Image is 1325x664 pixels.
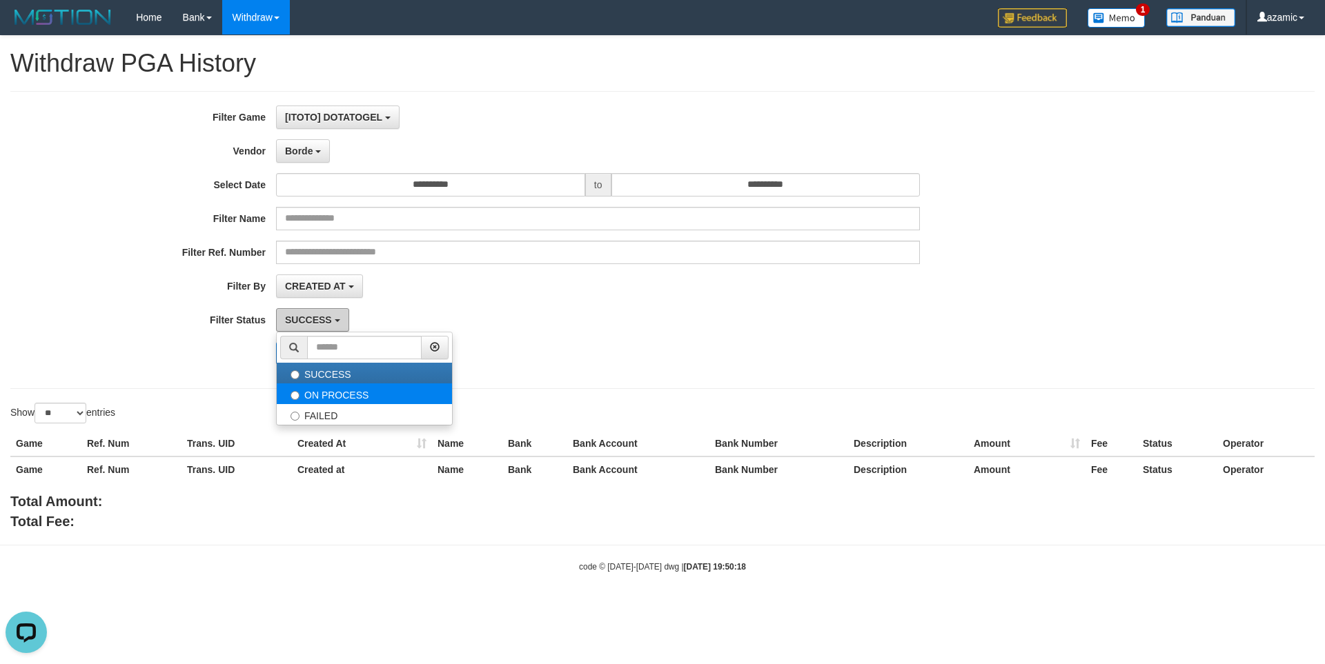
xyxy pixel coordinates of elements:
[10,494,102,509] b: Total Amount:
[276,308,349,332] button: SUCCESS
[1217,456,1315,482] th: Operator
[285,112,382,123] span: [ITOTO] DOTATOGEL
[848,431,968,456] th: Description
[291,391,300,400] input: ON PROCESS
[291,412,300,421] input: FAILED
[709,456,848,482] th: Bank Number
[292,431,432,456] th: Created At
[968,456,1086,482] th: Amount
[10,514,75,529] b: Total Fee:
[285,145,313,157] span: Borde
[276,105,400,129] button: [ITOTO] DOTATOGEL
[1166,8,1235,27] img: panduan.png
[181,431,292,456] th: Trans. UID
[502,431,567,456] th: Bank
[181,456,292,482] th: Trans. UID
[285,314,332,325] span: SUCCESS
[1136,3,1150,16] span: 1
[292,456,432,482] th: Created at
[502,456,567,482] th: Bank
[432,431,502,456] th: Name
[276,274,363,298] button: CREATED AT
[81,456,181,482] th: Ref. Num
[10,403,115,423] label: Show entries
[567,456,709,482] th: Bank Account
[968,431,1086,456] th: Amount
[285,281,346,292] span: CREATED AT
[277,383,452,404] label: ON PROCESS
[585,173,611,197] span: to
[567,431,709,456] th: Bank Account
[1137,456,1217,482] th: Status
[277,404,452,425] label: FAILED
[276,139,330,163] button: Borde
[684,562,746,572] strong: [DATE] 19:50:18
[81,431,181,456] th: Ref. Num
[35,403,86,423] select: Showentries
[1086,431,1137,456] th: Fee
[1086,456,1137,482] th: Fee
[291,370,300,379] input: SUCCESS
[1088,8,1146,28] img: Button%20Memo.svg
[1217,431,1315,456] th: Operator
[6,6,47,47] button: Open LiveChat chat widget
[277,363,452,383] label: SUCCESS
[709,431,848,456] th: Bank Number
[432,456,502,482] th: Name
[10,50,1315,77] h1: Withdraw PGA History
[1137,431,1217,456] th: Status
[10,7,115,28] img: MOTION_logo.png
[998,8,1067,28] img: Feedback.jpg
[10,456,81,482] th: Game
[10,431,81,456] th: Game
[848,456,968,482] th: Description
[579,562,746,572] small: code © [DATE]-[DATE] dwg |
